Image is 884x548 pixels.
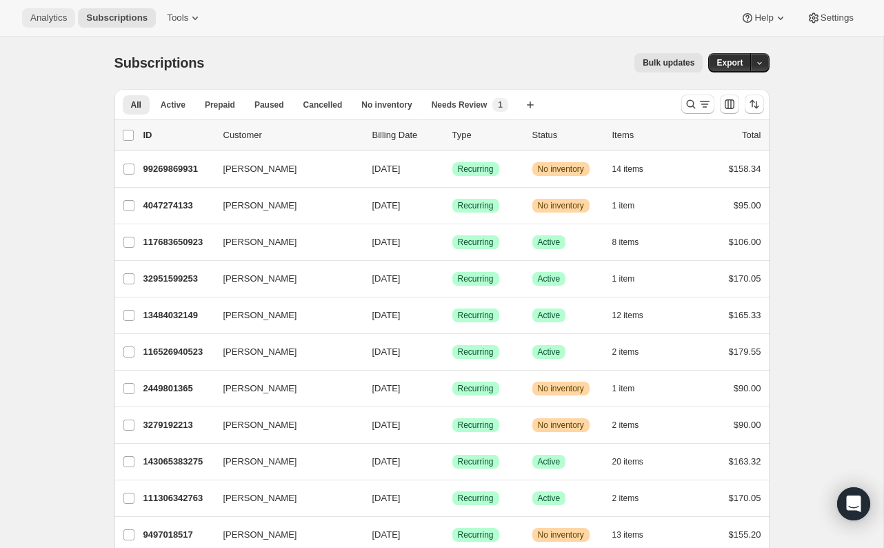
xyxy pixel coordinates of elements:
[612,420,639,431] span: 2 items
[303,99,343,110] span: Cancelled
[143,345,212,359] p: 116526940523
[634,53,703,72] button: Bulk updates
[837,487,870,520] div: Open Intercom Messenger
[612,342,654,362] button: 2 items
[458,346,494,358] span: Recurring
[612,383,635,394] span: 1 item
[215,268,353,290] button: [PERSON_NAME]
[612,525,659,545] button: 13 items
[143,528,212,542] p: 9497018517
[143,269,761,288] div: 32951599253[PERSON_NAME][DATE]SuccessRecurringSuccessActive1 item$170.05
[215,378,353,400] button: [PERSON_NAME]
[821,12,854,23] span: Settings
[729,529,761,540] span: $155.20
[22,8,75,28] button: Analytics
[143,382,212,395] p: 2449801365
[612,346,639,358] span: 2 items
[754,12,773,23] span: Help
[612,273,635,284] span: 1 item
[215,341,353,363] button: [PERSON_NAME]
[372,529,401,540] span: [DATE]
[372,456,401,467] span: [DATE]
[720,95,739,114] button: Customize table column order and visibility
[114,55,205,70] span: Subscriptions
[532,128,601,142] p: Status
[498,99,503,110] span: 1
[223,309,297,322] span: [PERSON_NAME]
[215,487,353,509] button: [PERSON_NAME]
[159,8,210,28] button: Tools
[538,310,561,321] span: Active
[729,346,761,357] span: $179.55
[143,455,212,469] p: 143065383275
[143,525,761,545] div: 9497018517[PERSON_NAME][DATE]SuccessRecurringWarningNo inventory13 items$155.20
[215,524,353,546] button: [PERSON_NAME]
[143,342,761,362] div: 116526940523[PERSON_NAME][DATE]SuccessRecurringSuccessActive2 items$179.55
[143,306,761,325] div: 13484032149[PERSON_NAME][DATE]SuccessRecurringSuccessActive12 items$165.33
[612,306,659,325] button: 12 items
[538,529,584,540] span: No inventory
[215,231,353,253] button: [PERSON_NAME]
[143,309,212,322] p: 13484032149
[143,379,761,398] div: 2449801365[PERSON_NAME][DATE]SuccessRecurringWarningNo inventory1 item$90.00
[612,452,659,471] button: 20 items
[161,99,185,110] span: Active
[612,456,643,467] span: 20 items
[612,233,654,252] button: 8 items
[538,493,561,504] span: Active
[223,491,297,505] span: [PERSON_NAME]
[458,383,494,394] span: Recurring
[458,493,494,504] span: Recurring
[143,489,761,508] div: 111306342763[PERSON_NAME][DATE]SuccessRecurringSuccessActive2 items$170.05
[167,12,188,23] span: Tools
[143,128,212,142] p: ID
[612,415,654,435] button: 2 items
[612,200,635,211] span: 1 item
[538,383,584,394] span: No inventory
[223,272,297,286] span: [PERSON_NAME]
[538,237,561,248] span: Active
[143,128,761,142] div: IDCustomerBilling DateTypeStatusItemsTotal
[612,493,639,504] span: 2 items
[223,455,297,469] span: [PERSON_NAME]
[734,383,761,393] span: $90.00
[458,456,494,467] span: Recurring
[716,57,743,68] span: Export
[538,346,561,358] span: Active
[372,200,401,211] span: [DATE]
[729,273,761,284] span: $170.05
[734,420,761,430] span: $90.00
[729,310,761,320] span: $165.33
[729,493,761,503] span: $170.05
[612,379,650,398] button: 1 item
[458,237,494,248] span: Recurring
[223,345,297,359] span: [PERSON_NAME]
[372,310,401,320] span: [DATE]
[143,199,212,213] p: 4047274133
[729,164,761,174] span: $158.34
[205,99,235,110] span: Prepaid
[708,53,751,72] button: Export
[732,8,795,28] button: Help
[458,273,494,284] span: Recurring
[223,528,297,542] span: [PERSON_NAME]
[215,414,353,436] button: [PERSON_NAME]
[143,162,212,176] p: 99269869931
[143,235,212,249] p: 117683650923
[458,310,494,321] span: Recurring
[742,128,761,142] p: Total
[131,99,141,110] span: All
[86,12,148,23] span: Subscriptions
[143,415,761,435] div: 3279192213[PERSON_NAME][DATE]SuccessRecurringWarningNo inventory2 items$90.00
[372,420,401,430] span: [DATE]
[734,200,761,211] span: $95.00
[215,451,353,473] button: [PERSON_NAME]
[612,159,659,179] button: 14 items
[372,273,401,284] span: [DATE]
[143,418,212,432] p: 3279192213
[223,418,297,432] span: [PERSON_NAME]
[223,382,297,395] span: [PERSON_NAME]
[223,199,297,213] span: [PERSON_NAME]
[254,99,284,110] span: Paused
[612,310,643,321] span: 12 items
